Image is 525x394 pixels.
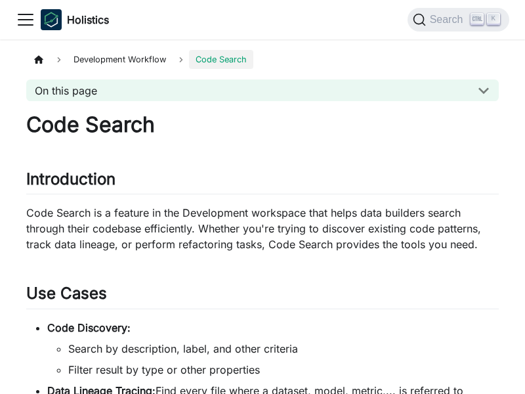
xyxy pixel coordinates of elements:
h1: Code Search [26,112,499,138]
span: Development Workflow [67,50,173,69]
button: Toggle navigation bar [16,10,35,30]
b: Holistics [67,12,109,28]
h2: Use Cases [26,284,499,309]
li: Search by description, label, and other criteria [68,341,499,357]
kbd: K [487,13,500,25]
nav: Breadcrumbs [26,50,499,69]
button: On this page [26,79,499,101]
a: Home page [26,50,51,69]
a: HolisticsHolistics [41,9,109,30]
button: Search (Ctrl+K) [408,8,509,32]
li: Filter result by type or other properties [68,362,499,378]
span: Search [426,14,471,26]
img: Holistics [41,9,62,30]
strong: Code Discovery: [47,321,131,334]
h2: Introduction [26,169,499,194]
p: Code Search is a feature in the Development workspace that helps data builders search through the... [26,205,499,252]
span: Code Search [189,50,253,69]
